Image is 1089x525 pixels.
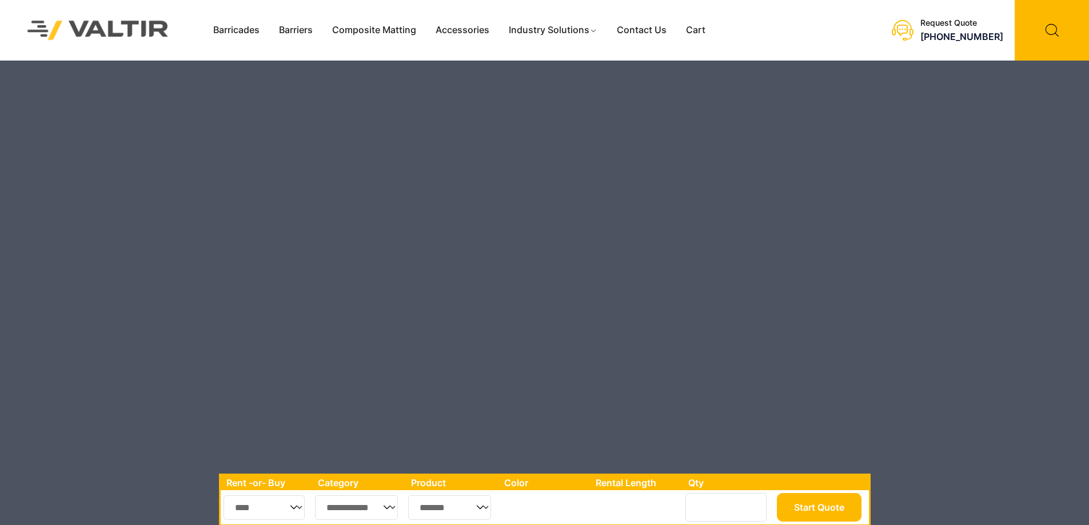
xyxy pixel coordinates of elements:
a: Industry Solutions [499,22,607,39]
a: Contact Us [607,22,676,39]
a: Composite Matting [322,22,426,39]
a: Accessories [426,22,499,39]
a: Cart [676,22,715,39]
th: Rental Length [590,475,683,490]
a: [PHONE_NUMBER] [920,31,1003,42]
img: Valtir Rentals [13,6,184,54]
th: Rent -or- Buy [221,475,312,490]
a: Barriers [269,22,322,39]
th: Product [405,475,498,490]
a: Barricades [204,22,269,39]
div: Request Quote [920,18,1003,28]
th: Category [312,475,406,490]
th: Color [498,475,591,490]
button: Start Quote [777,493,861,522]
th: Qty [683,475,773,490]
